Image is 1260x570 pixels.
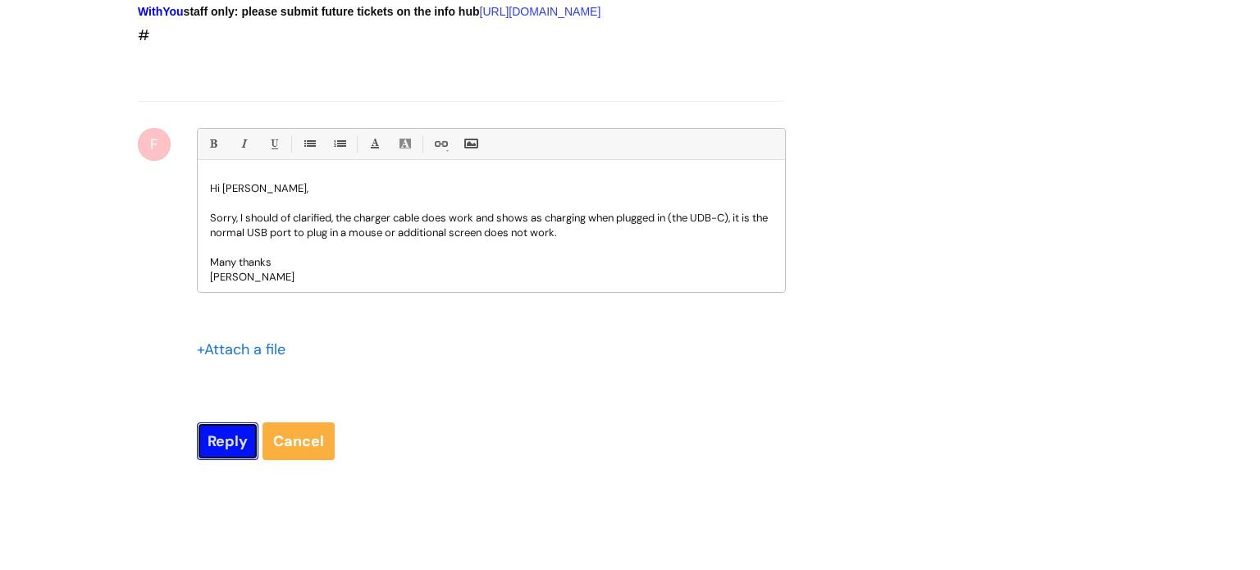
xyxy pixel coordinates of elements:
[460,134,481,154] a: Insert Image...
[329,134,349,154] a: 1. Ordered List (Ctrl-Shift-8)
[138,5,480,18] strong: staff only: please submit future tickets on the info hub
[210,181,773,196] p: Hi [PERSON_NAME],
[210,270,773,285] p: [PERSON_NAME]
[299,134,319,154] a: • Unordered List (Ctrl-Shift-7)
[233,134,253,154] a: Italic (Ctrl-I)
[430,134,450,154] a: Link
[395,134,415,154] a: Back Color
[197,336,295,363] div: Attach a file
[210,255,773,270] p: Many thanks
[480,5,601,18] a: [URL][DOMAIN_NAME]
[262,422,335,460] a: Cancel
[138,5,184,18] span: WithYou
[210,211,773,240] p: Sorry, I should of clarified, the charger cable does work and shows as charging when plugged in (...
[263,134,284,154] a: Underline(Ctrl-U)
[138,128,171,161] div: F
[197,422,258,460] input: Reply
[203,134,223,154] a: Bold (Ctrl-B)
[364,134,385,154] a: Font Color
[197,340,204,359] span: +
